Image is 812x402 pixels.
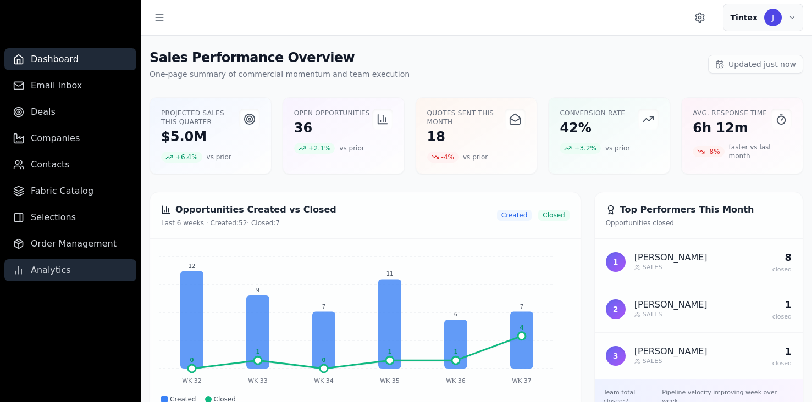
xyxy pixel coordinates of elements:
[190,357,194,363] text: 0
[339,144,364,153] span: vs prior
[446,377,466,384] text: WK 36
[150,49,355,66] h1: Sales Performance Overview
[693,120,767,136] p: 6h 12m
[4,75,136,97] a: Email Inbox
[560,143,601,154] span: + 3.2 %
[693,146,724,157] span: -8 %
[31,185,93,198] span: Fabric Catalog
[723,4,803,31] button: Account menu
[256,349,260,355] text: 1
[693,109,767,118] p: Avg. Response Time
[4,259,136,281] a: Analytics
[31,211,76,224] span: Selections
[161,109,239,126] p: Projected Sales This Quarter
[512,377,532,384] text: WK 37
[729,143,792,160] span: faster vs last month
[31,237,117,250] span: Order Management
[634,357,708,366] p: Sales
[161,219,336,227] p: Last 6 weeks · Created: 52 · Closed: 7
[497,210,532,221] span: Created
[560,120,625,136] p: 42%
[256,287,259,293] text: 9
[4,101,136,123] a: Deals
[4,206,136,228] a: Selections
[605,144,630,153] span: vs prior
[161,152,202,163] span: + 6.4 %
[380,377,400,384] text: WK 35
[31,53,79,66] span: Dashboard
[294,109,370,118] p: Open Opportunities
[322,304,325,310] text: 7
[161,203,336,216] h2: Opportunities Created vs Closed
[294,120,370,136] p: 36
[634,263,708,272] p: Sales
[4,127,136,149] a: Companies
[388,349,392,355] text: 1
[207,153,231,161] span: vs prior
[4,233,136,255] a: Order Management
[772,312,792,322] p: closed
[427,129,505,145] p: 18
[560,109,625,118] p: Conversion Rate
[634,346,708,357] p: [PERSON_NAME]
[772,297,792,312] p: 1
[764,9,782,26] div: J
[386,271,394,277] text: 11
[634,252,708,263] p: [PERSON_NAME]
[150,8,169,27] button: Toggle sidebar
[182,377,202,384] text: WK 32
[31,105,56,119] span: Deals
[606,219,792,227] p: Opportunities closed
[634,299,708,310] p: [PERSON_NAME]
[690,8,710,27] button: Settings
[463,153,488,161] span: vs prior
[322,357,326,363] text: 0
[427,109,505,126] p: Quotes Sent This Month
[772,359,792,369] p: closed
[4,48,136,70] a: Dashboard
[606,346,626,366] div: 3
[606,299,626,319] div: 2
[31,79,82,92] span: Email Inbox
[454,349,458,355] text: 1
[4,180,136,202] a: Fabric Catalog
[189,263,196,269] text: 12
[772,265,792,275] p: closed
[520,325,524,331] text: 4
[606,203,792,216] h2: Top Performers This Month
[31,158,70,171] span: Contacts
[161,129,239,145] p: $5.0M
[31,132,80,145] span: Companies
[520,304,523,310] text: 7
[248,377,268,384] text: WK 33
[728,59,796,70] span: Updated just now
[294,143,335,154] span: + 2.1 %
[772,250,792,265] p: 8
[427,152,459,163] span: -4 %
[314,377,334,384] text: WK 34
[150,69,410,80] p: One-page summary of commercial momentum and team execution
[31,264,71,277] span: Analytics
[454,311,457,317] text: 6
[730,12,758,23] div: Tintex
[4,154,136,176] a: Contacts
[634,310,708,320] p: Sales
[538,210,569,221] span: Closed
[772,344,792,359] p: 1
[606,252,626,272] div: 1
